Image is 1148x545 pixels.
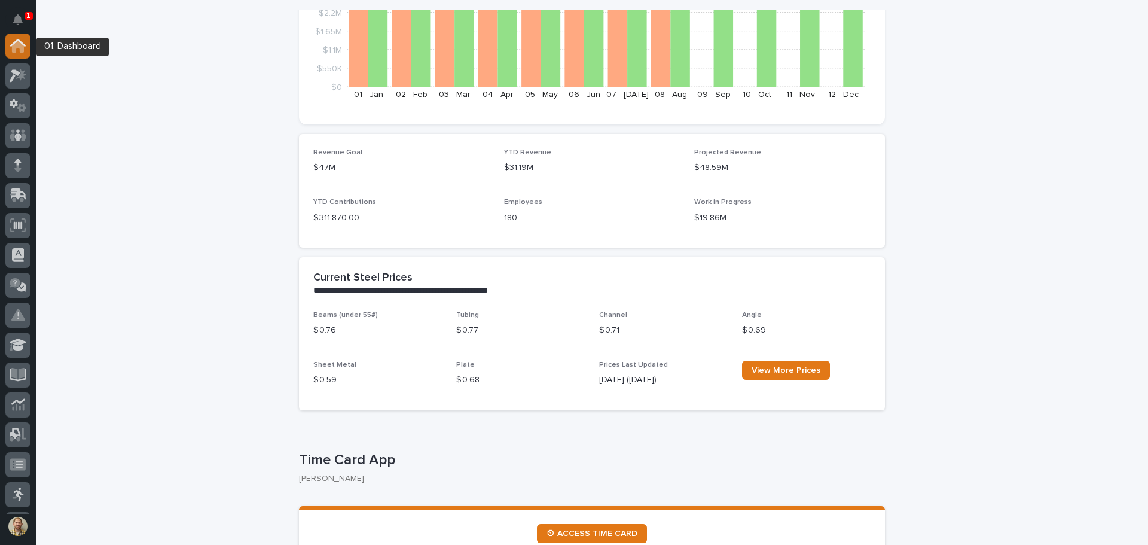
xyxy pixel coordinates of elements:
[313,312,378,319] span: Beams (under 55#)
[694,149,761,156] span: Projected Revenue
[317,64,342,72] tspan: $550K
[537,524,647,543] a: ⏲ ACCESS TIME CARD
[456,312,479,319] span: Tubing
[694,162,871,174] p: $48.59M
[504,212,680,224] p: 180
[299,452,880,469] p: Time Card App
[313,162,490,174] p: $47M
[504,149,551,156] span: YTD Revenue
[456,374,585,386] p: $ 0.68
[504,162,680,174] p: $31.19M
[694,212,871,224] p: $19.86M
[483,90,514,99] text: 04 - Apr
[313,374,442,386] p: $ 0.59
[599,361,668,369] span: Prices Last Updated
[315,27,342,35] tspan: $1.65M
[313,324,442,337] p: $ 0.76
[742,324,871,337] p: $ 0.69
[504,199,542,206] span: Employees
[331,83,342,92] tspan: $0
[354,90,383,99] text: 01 - Jan
[456,361,475,369] span: Plate
[697,90,731,99] text: 09 - Sep
[313,272,413,285] h2: Current Steel Prices
[694,199,752,206] span: Work in Progress
[299,474,875,484] p: [PERSON_NAME]
[5,514,30,539] button: users-avatar
[655,90,687,99] text: 08 - Aug
[5,7,30,32] button: Notifications
[439,90,471,99] text: 03 - Mar
[743,90,771,99] text: 10 - Oct
[828,90,859,99] text: 12 - Dec
[742,361,830,380] a: View More Prices
[323,45,342,54] tspan: $1.1M
[599,312,627,319] span: Channel
[599,374,728,386] p: [DATE] ([DATE])
[546,529,637,538] span: ⏲ ACCESS TIME CARD
[786,90,815,99] text: 11 - Nov
[569,90,600,99] text: 06 - Jun
[456,324,585,337] p: $ 0.77
[599,324,728,337] p: $ 0.71
[313,149,362,156] span: Revenue Goal
[313,361,356,369] span: Sheet Metal
[26,11,30,20] p: 1
[313,212,490,224] p: $ 311,870.00
[319,8,342,17] tspan: $2.2M
[742,312,762,319] span: Angle
[525,90,558,99] text: 05 - May
[396,90,428,99] text: 02 - Feb
[15,14,30,34] div: Notifications1
[313,199,376,206] span: YTD Contributions
[606,90,649,99] text: 07 - [DATE]
[752,366,820,375] span: View More Prices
